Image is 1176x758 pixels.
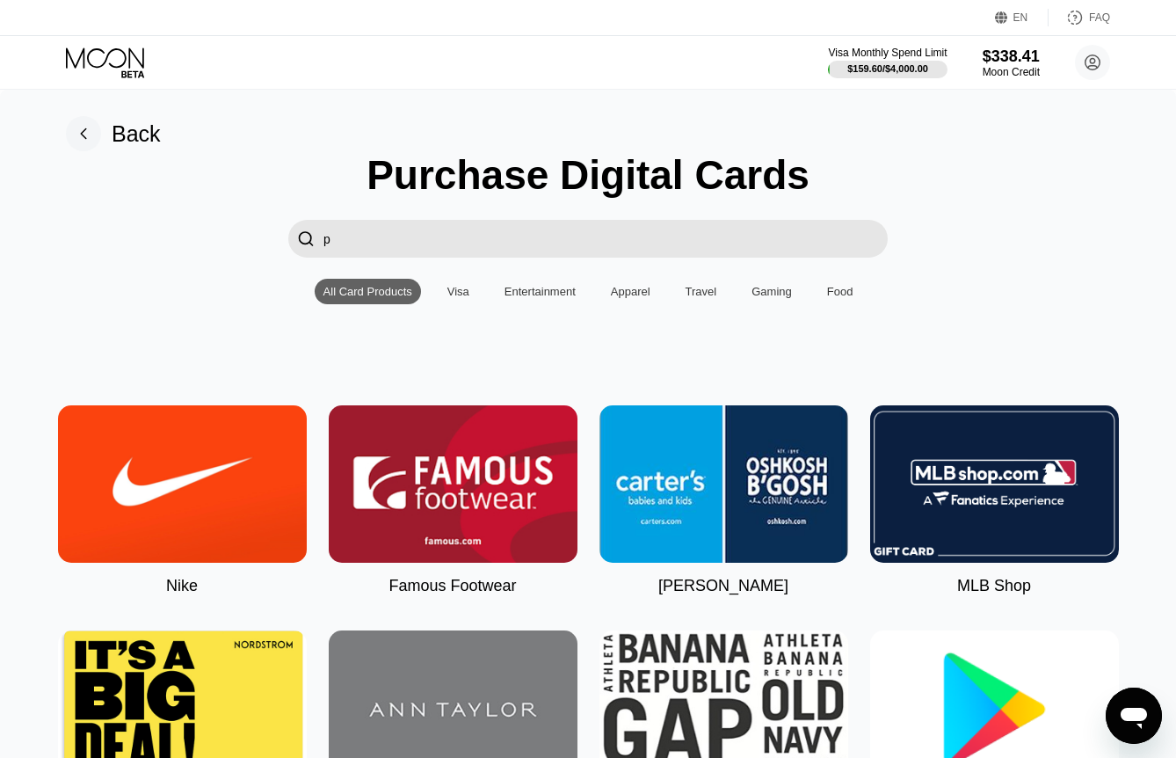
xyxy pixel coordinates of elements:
div: EN [995,9,1049,26]
div: Visa Monthly Spend Limit$159.60/$4,000.00 [828,47,947,78]
div: FAQ [1089,11,1110,24]
div: Gaming [743,279,801,304]
div: MLB Shop [957,577,1031,595]
div: Apparel [611,285,650,298]
div: EN [1013,11,1028,24]
div: [PERSON_NAME] [658,577,788,595]
div: Travel [686,285,717,298]
div: $159.60 / $4,000.00 [847,63,928,74]
div: Gaming [751,285,792,298]
div: Back [66,116,161,151]
div: Food [827,285,853,298]
div:  [297,229,315,249]
div:  [288,220,323,258]
div: $338.41 [983,47,1040,66]
div: All Card Products [315,279,421,304]
div: Famous Footwear [388,577,516,595]
div: Apparel [602,279,659,304]
div: FAQ [1049,9,1110,26]
input: Search card products [323,220,888,258]
div: Back [112,121,161,147]
div: Entertainment [505,285,576,298]
div: Visa [439,279,478,304]
div: $338.41Moon Credit [983,47,1040,78]
iframe: Knop om het berichtenvenster te openen [1106,688,1162,744]
div: Purchase Digital Cards [367,151,809,199]
div: Visa [447,285,469,298]
div: Moon Credit [983,66,1040,78]
div: Entertainment [496,279,584,304]
div: Nike [166,577,198,595]
div: All Card Products [323,285,412,298]
div: Travel [677,279,726,304]
div: Visa Monthly Spend Limit [828,47,947,59]
div: Food [818,279,862,304]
